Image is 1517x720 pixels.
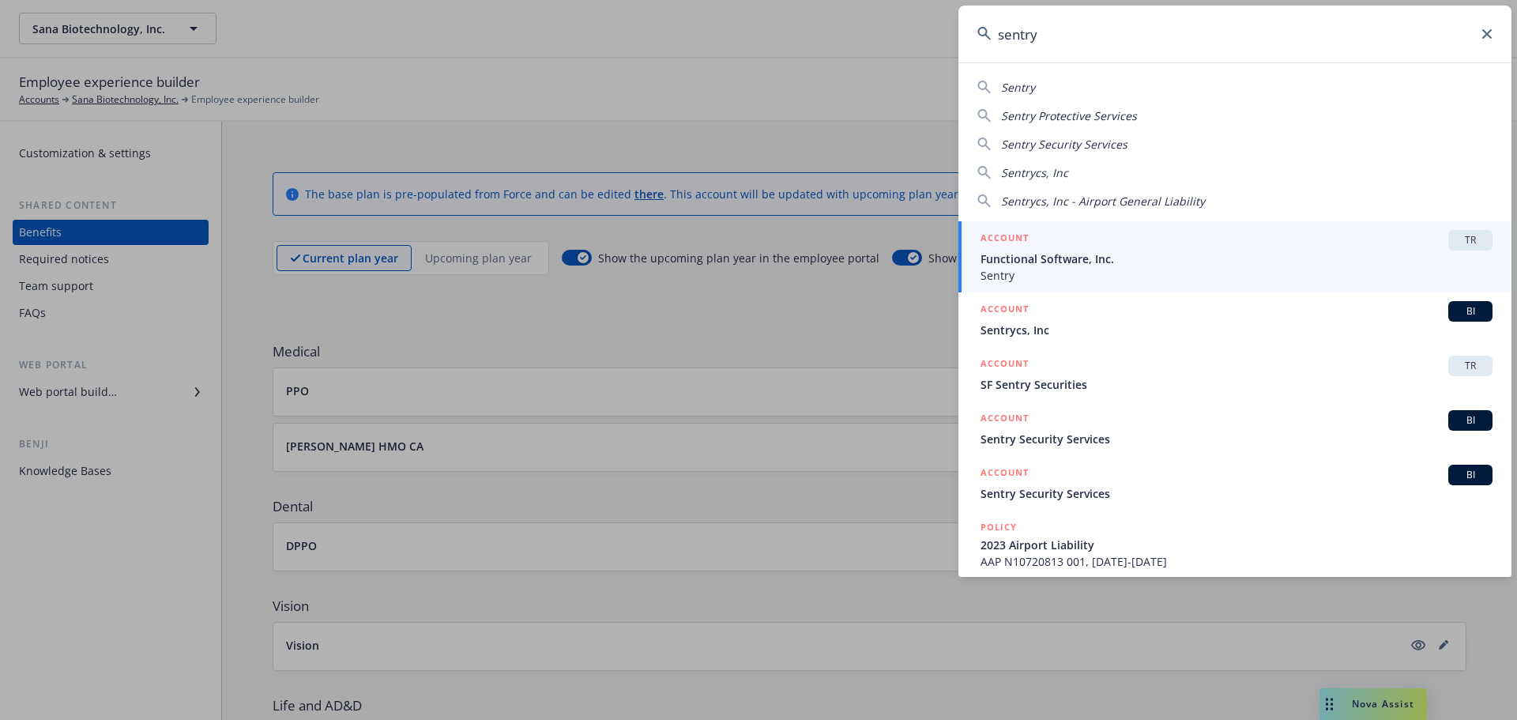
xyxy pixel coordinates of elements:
[1455,233,1486,247] span: TR
[1001,194,1205,209] span: Sentrycs, Inc - Airport General Liability
[981,553,1493,570] span: AAP N10720813 001, [DATE]-[DATE]
[981,322,1493,338] span: Sentrycs, Inc
[1455,413,1486,428] span: BI
[958,221,1511,292] a: ACCOUNTTRFunctional Software, Inc.Sentry
[981,537,1493,553] span: 2023 Airport Liability
[1455,359,1486,373] span: TR
[958,511,1511,579] a: POLICY2023 Airport LiabilityAAP N10720813 001, [DATE]-[DATE]
[958,347,1511,401] a: ACCOUNTTRSF Sentry Securities
[1001,80,1035,95] span: Sentry
[981,410,1029,429] h5: ACCOUNT
[958,456,1511,511] a: ACCOUNTBISentry Security Services
[981,519,1017,535] h5: POLICY
[981,465,1029,484] h5: ACCOUNT
[1455,304,1486,319] span: BI
[958,401,1511,456] a: ACCOUNTBISentry Security Services
[958,292,1511,347] a: ACCOUNTBISentrycs, Inc
[981,301,1029,320] h5: ACCOUNT
[1001,108,1137,123] span: Sentry Protective Services
[981,267,1493,284] span: Sentry
[1001,137,1127,152] span: Sentry Security Services
[981,356,1029,375] h5: ACCOUNT
[981,230,1029,249] h5: ACCOUNT
[958,6,1511,62] input: Search...
[981,485,1493,502] span: Sentry Security Services
[981,376,1493,393] span: SF Sentry Securities
[981,251,1493,267] span: Functional Software, Inc.
[1455,468,1486,482] span: BI
[1001,165,1068,180] span: Sentrycs, Inc
[981,431,1493,447] span: Sentry Security Services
